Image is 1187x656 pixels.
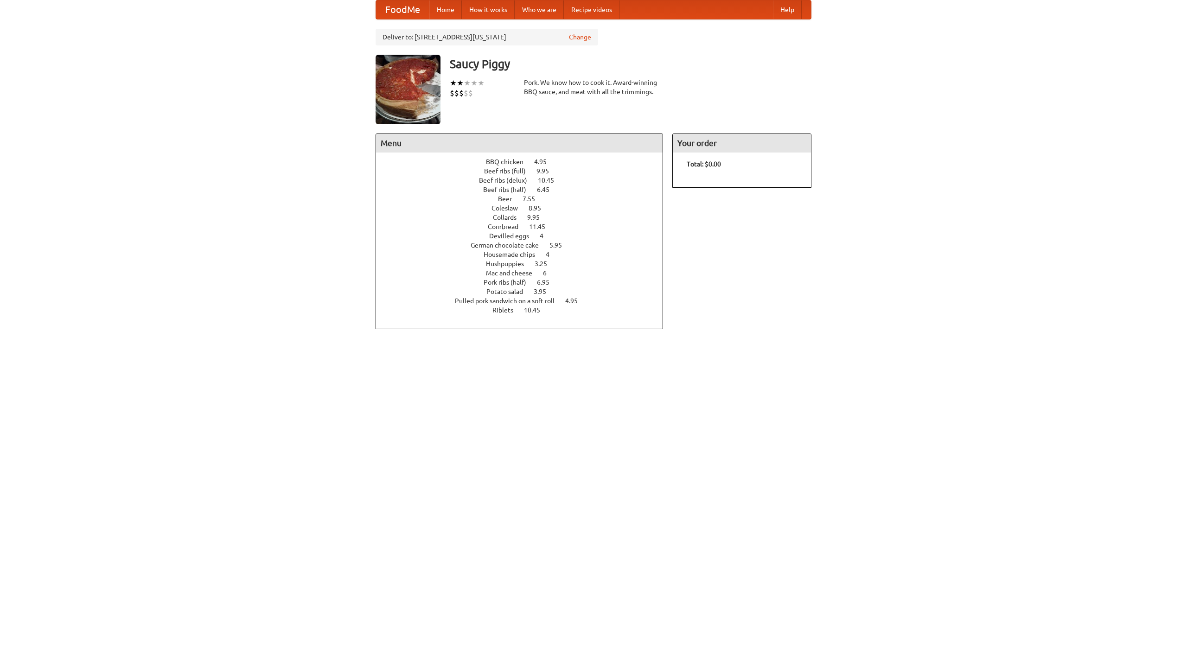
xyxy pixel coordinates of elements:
span: 8.95 [529,204,550,212]
h4: Menu [376,134,663,153]
span: 9.95 [536,167,558,175]
a: Housemade chips 4 [484,251,567,258]
span: 6 [543,269,556,277]
span: 6.45 [537,186,559,193]
span: 9.95 [527,214,549,221]
a: Recipe videos [564,0,619,19]
a: How it works [462,0,515,19]
img: angular.jpg [376,55,440,124]
a: Beer 7.55 [498,195,552,203]
a: Help [773,0,802,19]
div: Deliver to: [STREET_ADDRESS][US_STATE] [376,29,598,45]
span: Potato salad [486,288,532,295]
span: Mac and cheese [486,269,542,277]
span: 6.95 [537,279,559,286]
span: Beef ribs (half) [483,186,536,193]
h3: Saucy Piggy [450,55,811,73]
h4: Your order [673,134,811,153]
a: Mac and cheese 6 [486,269,564,277]
span: 10.45 [524,306,549,314]
span: 4 [540,232,553,240]
li: $ [464,88,468,98]
a: Change [569,32,591,42]
li: $ [454,88,459,98]
span: 3.25 [535,260,556,267]
li: $ [450,88,454,98]
span: Collards [493,214,526,221]
span: Coleslaw [491,204,527,212]
a: German chocolate cake 5.95 [471,242,579,249]
a: Home [429,0,462,19]
a: Coleslaw 8.95 [491,204,558,212]
span: Pulled pork sandwich on a soft roll [455,297,564,305]
a: Pork ribs (half) 6.95 [484,279,567,286]
span: 4 [546,251,559,258]
a: Potato salad 3.95 [486,288,563,295]
span: 7.55 [523,195,544,203]
a: Beef ribs (delux) 10.45 [479,177,571,184]
a: Who we are [515,0,564,19]
span: Pork ribs (half) [484,279,536,286]
span: 5.95 [549,242,571,249]
a: Beef ribs (full) 9.95 [484,167,566,175]
span: Riblets [492,306,523,314]
li: $ [459,88,464,98]
a: FoodMe [376,0,429,19]
span: Hushpuppies [486,260,533,267]
span: 4.95 [565,297,587,305]
span: Beer [498,195,521,203]
b: Total: $0.00 [687,160,721,168]
span: Beef ribs (full) [484,167,535,175]
span: Housemade chips [484,251,544,258]
span: German chocolate cake [471,242,548,249]
a: Hushpuppies 3.25 [486,260,564,267]
span: 11.45 [529,223,555,230]
a: Beef ribs (half) 6.45 [483,186,567,193]
span: 3.95 [534,288,555,295]
span: Devilled eggs [489,232,538,240]
a: BBQ chicken 4.95 [486,158,564,166]
span: 4.95 [534,158,556,166]
li: ★ [464,78,471,88]
li: $ [468,88,473,98]
li: ★ [457,78,464,88]
li: ★ [478,78,485,88]
a: Pulled pork sandwich on a soft roll 4.95 [455,297,595,305]
li: ★ [471,78,478,88]
a: Collards 9.95 [493,214,557,221]
span: Beef ribs (delux) [479,177,536,184]
li: ★ [450,78,457,88]
span: BBQ chicken [486,158,533,166]
span: Cornbread [488,223,528,230]
a: Riblets 10.45 [492,306,557,314]
span: 10.45 [538,177,563,184]
a: Cornbread 11.45 [488,223,562,230]
a: Devilled eggs 4 [489,232,561,240]
div: Pork. We know how to cook it. Award-winning BBQ sauce, and meat with all the trimmings. [524,78,663,96]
